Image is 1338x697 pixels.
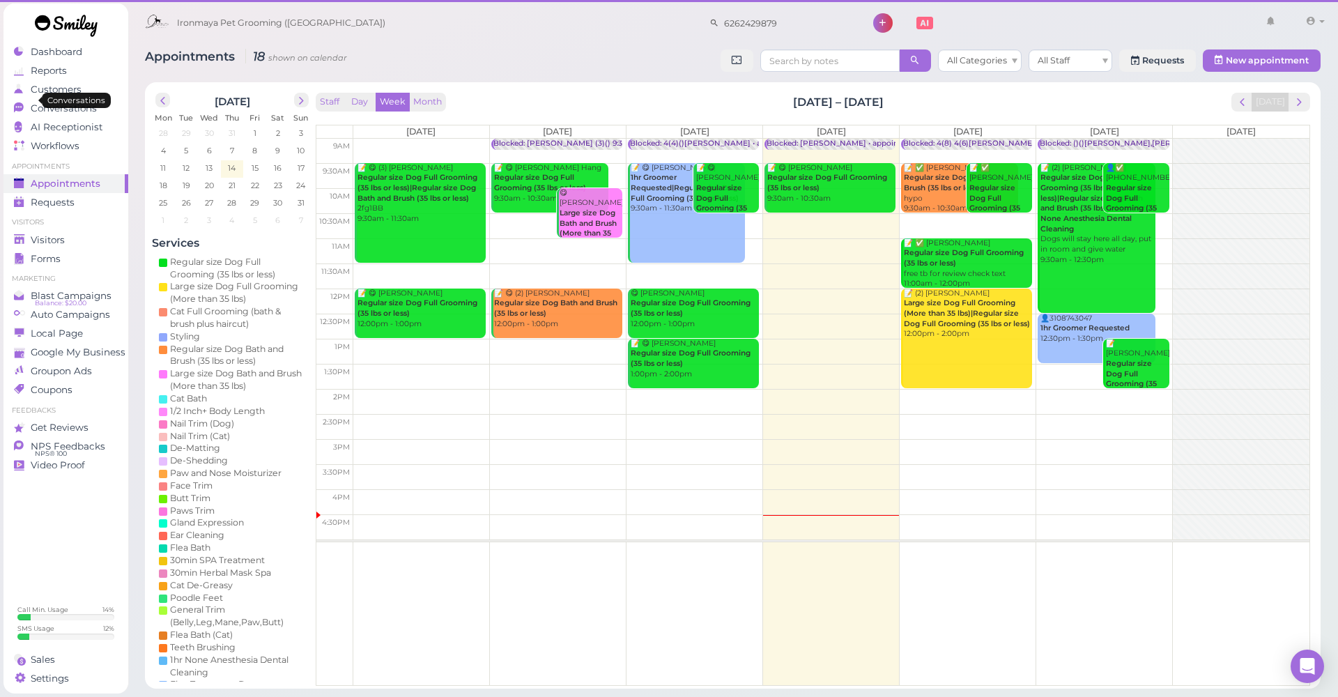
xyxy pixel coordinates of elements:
[183,144,190,157] span: 5
[181,162,191,174] span: 12
[903,163,1018,214] div: 📝 ✅ [PERSON_NAME] hypo 9:30am - 10:30am
[3,305,128,324] a: Auto Campaigns
[1203,49,1321,72] button: New appointment
[272,197,284,209] span: 30
[31,140,79,152] span: Workflows
[252,127,257,139] span: 1
[170,592,223,604] div: Poodle Feet
[330,192,350,201] span: 10am
[3,61,128,80] a: Reports
[31,290,111,302] span: Blast Campaigns
[3,99,128,118] a: Conversations
[103,624,114,633] div: 12 %
[493,163,608,204] div: 📝 😋 [PERSON_NAME] Hang 9:30am - 10:30am
[294,93,309,107] button: next
[170,542,210,554] div: Flea Bath
[767,163,895,204] div: 📝 😋 [PERSON_NAME] 9:30am - 10:30am
[31,459,85,471] span: Video Proof
[170,480,213,492] div: Face Trim
[3,669,128,688] a: Settings
[760,49,900,72] input: Search by notes
[170,678,260,691] div: Flea Treatment Drop
[31,102,97,114] span: Conversations
[251,214,258,227] span: 5
[272,162,283,174] span: 16
[696,183,747,223] b: Regular size Dog Full Grooming (35 lbs or less)
[1231,93,1253,112] button: prev
[226,179,236,192] span: 21
[3,80,128,99] a: Customers
[333,443,350,452] span: 3pm
[1040,314,1155,344] div: 👤3108743047 12:30pm - 1:30pm
[179,113,193,123] span: Tue
[334,342,350,351] span: 1pm
[559,188,622,270] div: 😋 [PERSON_NAME] 10:00am - 11:00am
[320,317,350,326] span: 12:30pm
[321,267,350,276] span: 11:30am
[226,127,236,139] span: 31
[203,127,215,139] span: 30
[817,126,846,137] span: [DATE]
[214,93,249,108] h2: [DATE]
[3,456,128,475] a: Video Proof
[3,362,128,381] a: Groupon Ads
[170,343,305,368] div: Regular size Dog Bath and Brush (35 lbs or less)
[630,139,805,149] div: Blocked: 4(4)()[PERSON_NAME] • appointment
[155,93,170,107] button: prev
[3,437,128,456] a: NPS Feedbacks NPS® 100
[170,629,233,641] div: Flea Bath (Cat)
[1226,126,1256,137] span: [DATE]
[170,529,224,542] div: Ear Cleaning
[560,208,617,248] b: Large size Dog Bath and Brush (More than 35 lbs)
[1291,650,1324,683] div: Open Intercom Messenger
[293,113,308,123] span: Sun
[630,163,745,214] div: 📝 😋 [PERSON_NAME] 9:30am - 11:30am
[159,144,167,157] span: 4
[35,448,67,459] span: NPS® 100
[204,162,214,174] span: 13
[3,418,128,437] a: Get Reviews
[274,127,281,139] span: 2
[316,93,344,112] button: Staff
[180,197,192,209] span: 26
[903,139,1173,149] div: Blocked: 4(8) 4(6)[PERSON_NAME]. [PERSON_NAME] Off • appointment
[170,467,282,480] div: Paw and Nose Moisturizer
[274,214,282,227] span: 6
[1226,55,1309,66] span: New appointment
[903,238,1032,289] div: 📝 ✅ [PERSON_NAME] free tb for review check text 11:00am - 12:00pm
[152,236,312,250] h4: Services
[1119,49,1196,72] a: Requests
[31,441,105,452] span: NPS Feedbacks
[271,113,284,123] span: Sat
[180,179,191,192] span: 19
[170,442,220,454] div: De-Matting
[224,113,238,123] span: Thu
[406,126,436,137] span: [DATE]
[31,654,55,666] span: Sales
[3,118,128,137] a: AI Receptionist
[31,65,67,77] span: Reports
[31,121,102,133] span: AI Receptionist
[249,113,260,123] span: Fri
[31,309,110,321] span: Auto Campaigns
[904,173,1003,192] b: Regular size Dog Bath and Brush (35 lbs or less)
[31,197,75,208] span: Requests
[3,274,128,284] li: Marketing
[170,330,200,343] div: Styling
[297,214,304,227] span: 7
[631,348,751,368] b: Regular size Dog Full Grooming (35 lbs or less)
[719,12,854,34] input: Search customer
[1106,359,1157,399] b: Regular size Dog Full Grooming (35 lbs or less)
[200,113,218,123] span: Wed
[249,197,261,209] span: 29
[170,305,305,330] div: Cat Full Grooming (bath & brush plus haircut)
[249,162,259,174] span: 15
[323,468,350,477] span: 3:30pm
[170,454,228,467] div: De-Shedding
[1289,93,1310,112] button: next
[630,339,759,380] div: 📝 😋 [PERSON_NAME] 1:00pm - 2:00pm
[3,231,128,250] a: Visitors
[170,392,207,405] div: Cat Bath
[154,113,171,123] span: Mon
[274,144,282,157] span: 9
